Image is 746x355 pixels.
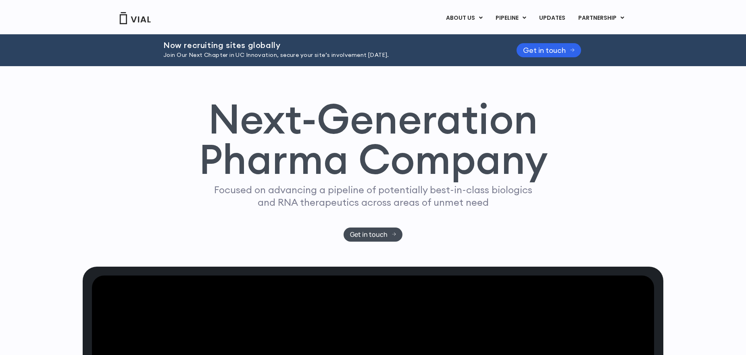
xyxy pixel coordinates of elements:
[119,12,151,24] img: Vial Logo
[163,41,496,50] h2: Now recruiting sites globally
[440,11,489,25] a: ABOUT USMenu Toggle
[572,11,631,25] a: PARTNERSHIPMenu Toggle
[489,11,532,25] a: PIPELINEMenu Toggle
[523,47,566,53] span: Get in touch
[517,43,581,57] a: Get in touch
[163,51,496,60] p: Join Our Next Chapter in UC Innovation, secure your site’s involvement [DATE].
[350,232,388,238] span: Get in touch
[210,184,536,209] p: Focused on advancing a pipeline of potentially best-in-class biologics and RNA therapeutics acros...
[198,98,548,180] h1: Next-Generation Pharma Company
[344,228,403,242] a: Get in touch
[533,11,571,25] a: UPDATES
